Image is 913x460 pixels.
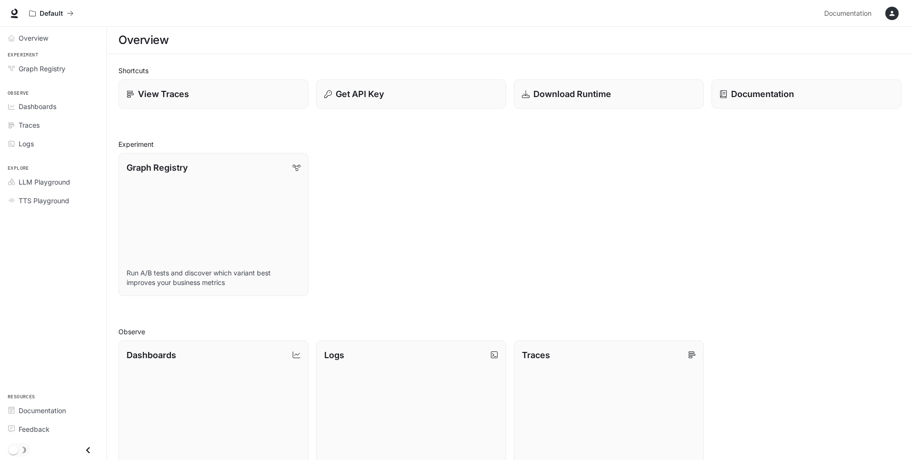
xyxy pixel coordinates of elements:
[19,33,48,43] span: Overview
[118,153,308,296] a: Graph RegistryRun A/B tests and discover which variant best improves your business metrics
[118,66,902,76] h2: Shortcuts
[127,161,188,174] p: Graph Registry
[40,10,63,18] p: Default
[77,440,99,460] button: Close drawer
[118,139,902,149] h2: Experiment
[19,405,66,416] span: Documentation
[19,177,70,187] span: LLM Playground
[4,30,103,46] a: Overview
[336,88,384,100] p: Get API Key
[522,349,550,361] p: Traces
[19,196,69,206] span: TTS Playground
[324,349,344,361] p: Logs
[4,192,103,209] a: TTS Playground
[19,424,50,434] span: Feedback
[9,444,18,455] span: Dark mode toggle
[533,88,611,100] p: Download Runtime
[4,98,103,115] a: Dashboards
[118,79,308,109] a: View Traces
[514,79,704,109] a: Download Runtime
[25,4,78,23] button: All workspaces
[118,327,902,337] h2: Observe
[4,60,103,77] a: Graph Registry
[127,268,300,287] p: Run A/B tests and discover which variant best improves your business metrics
[4,135,103,152] a: Logs
[4,174,103,190] a: LLM Playground
[19,64,65,74] span: Graph Registry
[118,31,169,50] h1: Overview
[19,120,40,130] span: Traces
[19,101,56,111] span: Dashboards
[4,402,103,419] a: Documentation
[316,79,506,109] button: Get API Key
[19,139,34,149] span: Logs
[138,88,189,100] p: View Traces
[820,4,879,23] a: Documentation
[4,117,103,133] a: Traces
[127,349,176,361] p: Dashboards
[731,88,794,100] p: Documentation
[711,79,902,109] a: Documentation
[824,8,871,20] span: Documentation
[4,421,103,438] a: Feedback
